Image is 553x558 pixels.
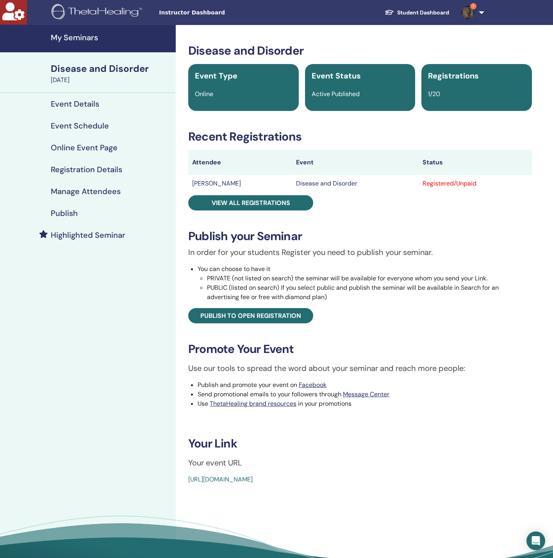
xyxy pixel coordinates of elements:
h4: Event Details [51,99,99,109]
span: Active Published [312,90,360,98]
h3: Recent Registrations [188,130,532,144]
h4: Highlighted Seminar [51,230,125,240]
th: Attendee [188,150,292,175]
h4: Event Schedule [51,121,109,130]
h3: Publish your Seminar [188,229,532,243]
a: View all registrations [188,195,313,210]
a: Facebook [299,381,326,389]
h3: Disease and Disorder [188,44,532,58]
a: Message Center [343,390,389,398]
td: [PERSON_NAME] [188,175,292,192]
a: Disease and Disorder[DATE] [46,62,176,85]
li: Use in your promotions [198,399,532,408]
th: Status [419,150,532,175]
h3: Promote Your Event [188,342,532,356]
h4: Registration Details [51,165,122,174]
a: Publish to open registration [188,308,313,323]
li: PUBLIC (listed on search) If you select public and publish the seminar will be available in Searc... [207,283,532,302]
span: 1 [470,3,476,9]
p: In order for your students Register you need to publish your seminar. [188,246,532,258]
span: Registrations [428,71,479,81]
li: PRIVATE (not listed on search) the seminar will be available for everyone whom you send your Link. [207,274,532,283]
span: 1/20 [428,90,440,98]
span: Event Status [312,71,361,81]
span: View all registrations [212,199,290,207]
h4: Online Event Page [51,143,118,152]
th: Event [292,150,419,175]
img: graduation-cap-white.svg [385,9,394,16]
div: Disease and Disorder [51,62,171,75]
li: You can choose to have it [198,264,532,302]
li: Send promotional emails to your followers through [198,390,532,399]
div: Open Intercom Messenger [526,531,545,550]
a: ThetaHealing brand resources [210,399,296,408]
p: Use our tools to spread the word about your seminar and reach more people: [188,362,532,374]
div: Registered/Unpaid [423,179,528,188]
p: Your event URL [188,457,532,469]
img: default.jpg [462,6,474,19]
a: [URL][DOMAIN_NAME] [188,475,253,483]
li: Publish and promote your event on [198,380,532,390]
h3: Your Link [188,437,532,451]
div: [DATE] [51,75,171,85]
h4: Manage Attendees [51,187,121,196]
td: Disease and Disorder [292,175,419,192]
h4: Publish [51,209,78,218]
span: Publish to open registration [200,312,301,320]
h4: My Seminars [51,33,171,42]
span: Event Type [195,71,237,81]
span: Instructor Dashboard [159,9,276,17]
img: logo.png [52,4,145,21]
a: Student Dashboard [378,5,455,20]
span: Online [195,90,213,98]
